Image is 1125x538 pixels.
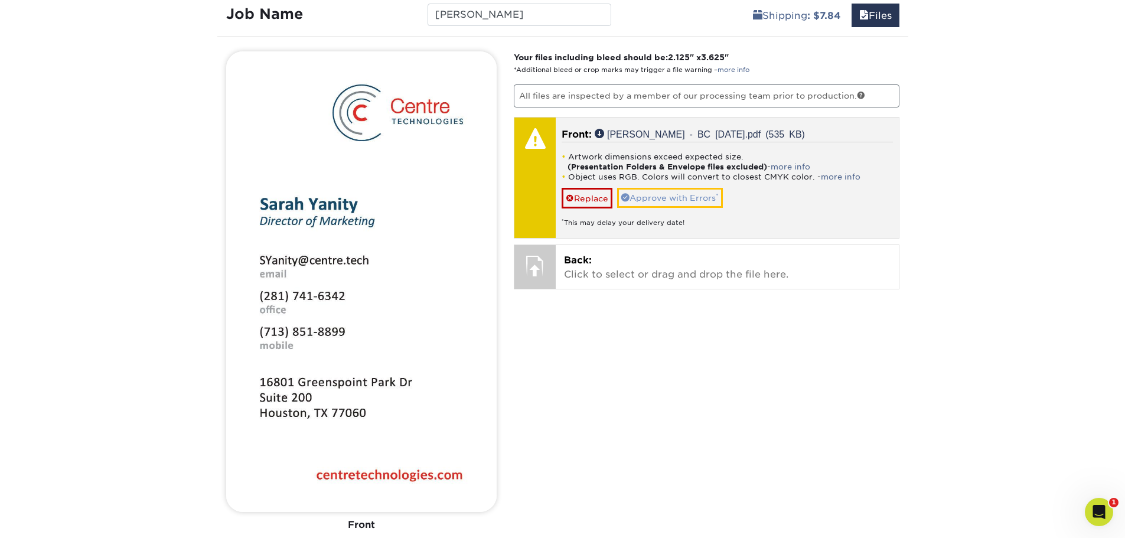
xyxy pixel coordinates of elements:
[514,53,729,62] strong: Your files including bleed should be: " x "
[226,512,497,538] div: Front
[562,208,893,228] div: This may delay your delivery date!
[771,162,810,171] a: more info
[753,10,762,21] span: shipping
[428,4,611,26] input: Enter a job name
[859,10,869,21] span: files
[514,84,899,107] p: All files are inspected by a member of our processing team prior to production.
[1085,498,1113,526] iframe: Intercom live chat
[226,5,303,22] strong: Job Name
[617,188,723,208] a: Approve with Errors*
[718,66,749,74] a: more info
[745,4,849,27] a: Shipping: $7.84
[821,172,860,181] a: more info
[564,253,891,282] p: Click to select or drag and drop the file here.
[1109,498,1119,507] span: 1
[562,172,893,182] li: Object uses RGB. Colors will convert to closest CMYK color. -
[701,53,725,62] span: 3.625
[562,152,893,172] li: Artwork dimensions exceed expected size. -
[568,162,767,171] strong: (Presentation Folders & Envelope files excluded)
[562,129,592,140] span: Front:
[668,53,690,62] span: 2.125
[595,129,805,138] a: [PERSON_NAME] - BC [DATE].pdf (535 KB)
[514,66,749,74] small: *Additional bleed or crop marks may trigger a file warning –
[562,188,612,208] a: Replace
[852,4,899,27] a: Files
[564,255,592,266] span: Back:
[807,10,841,21] b: : $7.84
